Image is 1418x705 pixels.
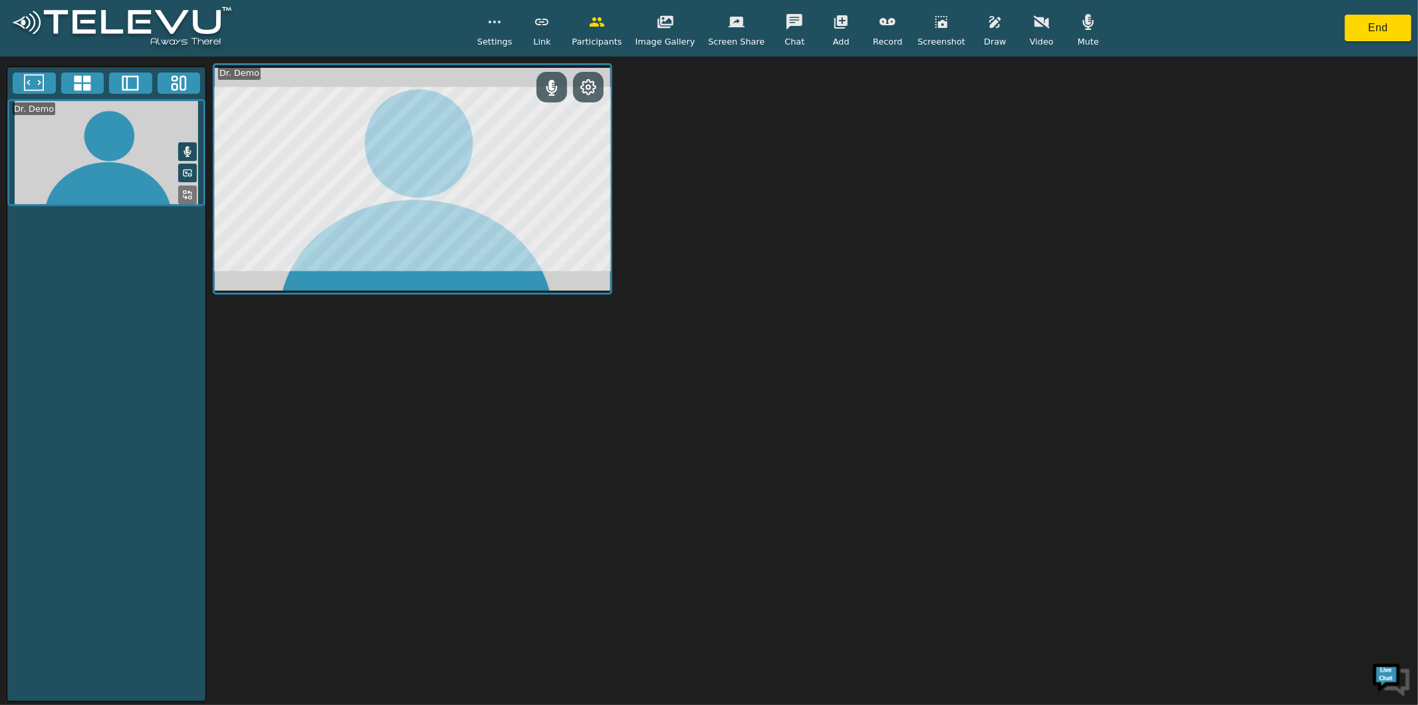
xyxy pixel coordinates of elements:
[572,35,622,48] span: Participants
[784,35,804,48] span: Chat
[178,142,197,161] button: Mute
[218,67,261,79] div: Dr. Demo
[533,35,550,48] span: Link
[1078,35,1099,48] span: Mute
[77,168,183,302] span: We're online!
[917,35,965,48] span: Screenshot
[13,102,55,115] div: Dr. Demo
[158,72,201,94] button: Three Window Medium
[708,35,765,48] span: Screen Share
[1030,35,1054,48] span: Video
[218,7,250,39] div: Minimize live chat window
[873,35,902,48] span: Record
[984,35,1006,48] span: Draw
[477,35,513,48] span: Settings
[636,35,695,48] span: Image Gallery
[61,72,104,94] button: 4x4
[1371,658,1411,698] img: Chat Widget
[1345,15,1411,41] button: End
[178,186,197,204] button: Replace Feed
[7,363,253,410] textarea: Type your message and hit 'Enter'
[13,72,56,94] button: Fullscreen
[7,3,237,53] img: logoWhite.png
[23,62,56,95] img: d_736959983_company_1615157101543_736959983
[178,164,197,182] button: Picture in Picture
[833,35,850,48] span: Add
[109,72,152,94] button: Two Window Medium
[69,70,223,87] div: Chat with us now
